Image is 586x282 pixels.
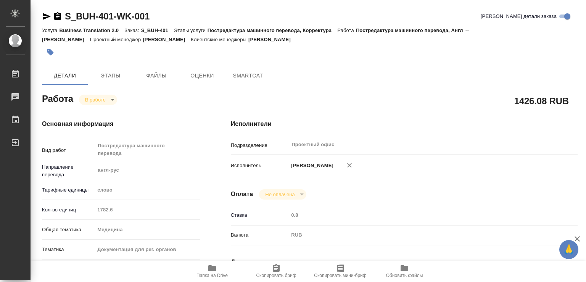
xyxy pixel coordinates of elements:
h4: Дополнительно [231,258,578,267]
p: Тематика [42,246,95,253]
button: Добавить тэг [42,44,59,61]
p: Работа [337,27,356,33]
p: [PERSON_NAME] [143,37,191,42]
div: RUB [288,229,549,242]
button: Папка на Drive [180,261,244,282]
button: Скопировать ссылку для ЯМессенджера [42,12,51,21]
p: Подразделение [231,142,289,149]
p: Валюта [231,231,289,239]
span: Скопировать мини-бриф [314,273,366,278]
p: Направление перевода [42,163,95,179]
a: S_BUH-401-WK-001 [65,11,150,21]
span: SmartCat [230,71,266,81]
p: Заказ: [124,27,141,33]
button: Скопировать бриф [244,261,308,282]
h2: Работа [42,91,73,105]
p: Проектный менеджер [90,37,143,42]
h4: Исполнители [231,119,578,129]
input: Пустое поле [288,209,549,221]
p: Этапы услуги [174,27,208,33]
p: Business Translation 2.0 [59,27,124,33]
p: Постредактура машинного перевода, Корректура [208,27,337,33]
div: слово [95,184,200,197]
div: Документация для рег. органов [95,243,200,256]
span: Этапы [92,71,129,81]
p: Клиентские менеджеры [191,37,248,42]
span: Обновить файлы [386,273,423,278]
button: Скопировать мини-бриф [308,261,372,282]
span: Скопировать бриф [256,273,296,278]
span: 🙏 [562,242,575,258]
span: Папка на Drive [196,273,228,278]
input: Пустое поле [95,204,200,215]
button: Не оплачена [263,191,297,198]
p: [PERSON_NAME] [248,37,296,42]
h4: Оплата [231,190,253,199]
button: Обновить файлы [372,261,436,282]
button: Удалить исполнителя [341,157,358,174]
p: Тарифные единицы [42,186,95,194]
button: Скопировать ссылку [53,12,62,21]
span: Детали [47,71,83,81]
p: Ставка [231,211,289,219]
div: Медицина [95,223,200,236]
div: В работе [79,95,117,105]
button: 🙏 [559,240,578,259]
p: S_BUH-401 [141,27,174,33]
p: Исполнитель [231,162,289,169]
span: Оценки [184,71,221,81]
span: [PERSON_NAME] детали заказа [481,13,557,20]
p: Кол-во единиц [42,206,95,214]
div: В работе [259,189,306,200]
h4: Основная информация [42,119,200,129]
span: Файлы [138,71,175,81]
p: Вид работ [42,147,95,154]
p: [PERSON_NAME] [288,162,333,169]
h2: 1426.08 RUB [514,94,569,107]
p: Общая тематика [42,226,95,234]
button: В работе [83,97,108,103]
p: Услуга [42,27,59,33]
